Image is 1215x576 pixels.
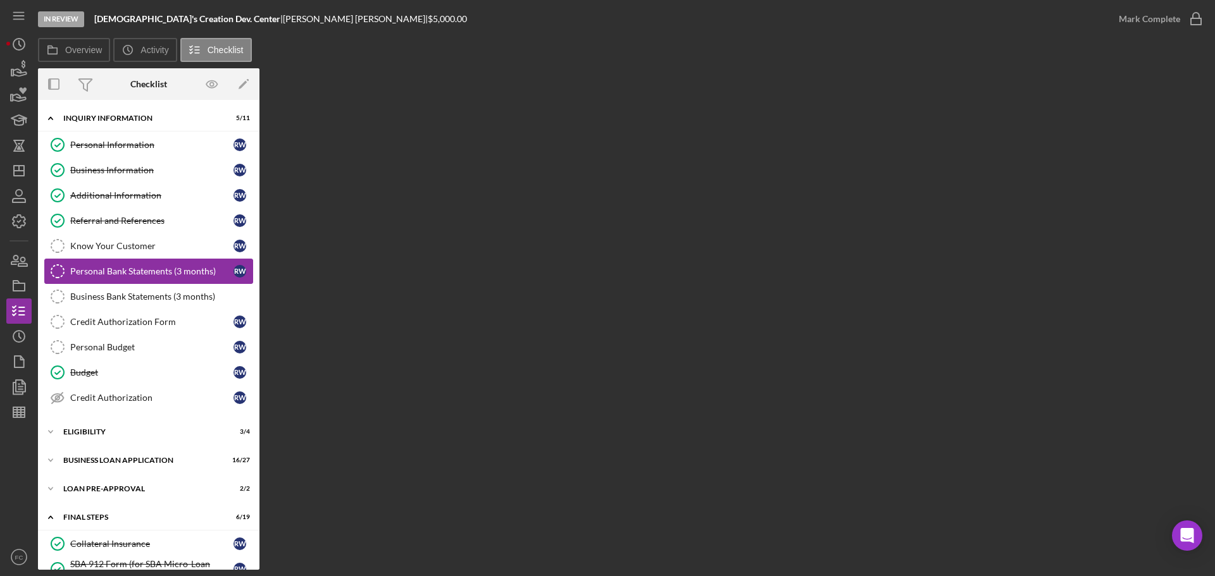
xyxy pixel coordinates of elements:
div: ELIGIBILITY [63,428,218,436]
div: Collateral Insurance [70,539,234,549]
div: R W [234,265,246,278]
div: Credit Authorization [70,393,234,403]
div: Personal Budget [70,342,234,352]
div: $5,000.00 [428,14,471,24]
div: Referral and References [70,216,234,226]
div: R W [234,537,246,550]
div: R W [234,341,246,353]
div: Business Information [70,165,234,175]
a: Additional InformationRW [44,183,253,208]
div: Credit Authorization Form [70,317,234,327]
button: Mark Complete [1106,6,1209,32]
button: Checklist [180,38,252,62]
div: R W [234,391,246,404]
a: Credit Authorization FormRW [44,309,253,334]
div: 5 / 11 [227,114,250,122]
b: [DEMOGRAPHIC_DATA]'s Creation Dev. Center [94,13,280,24]
div: Open Intercom Messenger [1172,520,1202,551]
div: 6 / 19 [227,513,250,521]
div: 2 / 2 [227,485,250,493]
text: FC [15,554,23,561]
div: 16 / 27 [227,457,250,464]
a: Referral and ReferencesRW [44,208,253,233]
div: R W [234,214,246,227]
a: BudgetRW [44,360,253,385]
a: Business InformationRW [44,157,253,183]
a: Personal BudgetRW [44,334,253,360]
div: Budget [70,367,234,377]
div: R W [234,164,246,176]
a: Know Your CustomerRW [44,233,253,259]
label: Checklist [208,45,244,55]
a: Personal Bank Statements (3 months)RW [44,259,253,284]
label: Overview [65,45,102,55]
div: Checklist [130,79,167,89]
div: Additional Information [70,190,234,200]
div: R W [234,189,246,202]
div: Know Your Customer [70,241,234,251]
div: BUSINESS LOAN APPLICATION [63,457,218,464]
div: In Review [38,11,84,27]
div: R W [234,240,246,252]
div: Business Bank Statements (3 months) [70,291,252,302]
a: Collateral InsuranceRW [44,531,253,556]
div: R W [234,138,246,151]
div: FINAL STEPS [63,513,218,521]
div: INQUIRY INFORMATION [63,114,218,122]
div: R W [234,563,246,575]
a: Personal InformationRW [44,132,253,157]
button: FC [6,544,32,570]
div: Mark Complete [1119,6,1180,32]
div: [PERSON_NAME] [PERSON_NAME] | [283,14,428,24]
a: Business Bank Statements (3 months) [44,284,253,309]
a: Credit AuthorizationRW [44,385,253,410]
div: LOAN PRE-APPROVAL [63,485,218,493]
div: Personal Information [70,140,234,150]
button: Overview [38,38,110,62]
div: R W [234,316,246,328]
div: | [94,14,283,24]
div: Personal Bank Statements (3 months) [70,266,234,276]
button: Activity [113,38,177,62]
label: Activity [140,45,168,55]
div: 3 / 4 [227,428,250,436]
div: R W [234,366,246,379]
